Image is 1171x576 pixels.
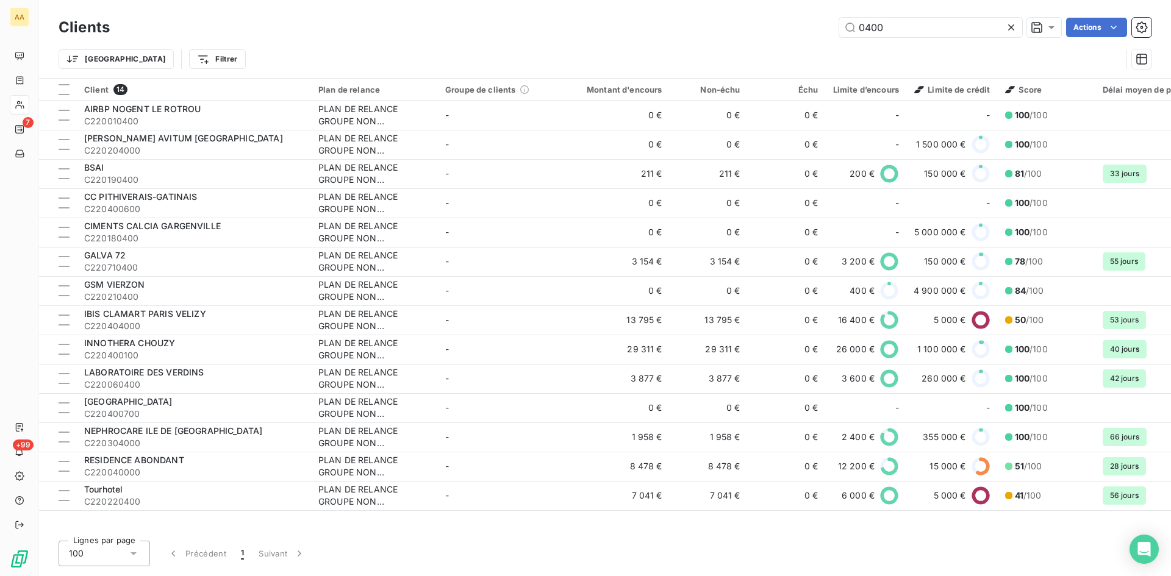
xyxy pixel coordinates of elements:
[565,276,670,305] td: 0 €
[160,541,234,566] button: Précédent
[13,439,34,450] span: +99
[84,437,304,449] span: C220304000
[10,549,29,569] img: Logo LeanPay
[84,338,175,348] span: INNOTHERA CHOUZY
[670,130,748,159] td: 0 €
[1103,369,1146,388] span: 42 jours
[670,159,748,188] td: 211 €
[1015,168,1042,180] span: /100
[1015,490,1023,500] span: 41
[84,484,123,494] span: Tourhotel
[59,16,110,38] h3: Clients
[189,49,245,69] button: Filtrer
[670,393,748,422] td: 0 €
[84,367,204,377] span: LABORATOIRE DES VERDINS
[84,115,304,127] span: C220010400
[318,279,431,303] div: PLAN DE RELANCE GROUPE NON AUTOMATIQUE
[1015,431,1048,443] span: /100
[895,402,899,414] span: -
[565,130,670,159] td: 0 €
[84,291,304,303] span: C220210400
[842,431,875,443] span: 2 400 €
[748,101,826,130] td: 0 €
[318,85,431,94] div: Plan de relance
[84,320,304,332] span: C220404000
[914,285,966,297] span: 4 900 000 €
[1103,165,1147,183] span: 33 jours
[1015,256,1025,266] span: 78
[69,547,84,560] span: 100
[565,452,670,481] td: 8 478 €
[84,279,145,290] span: GSM VIERZON
[748,305,826,335] td: 0 €
[923,431,965,443] span: 355 000 €
[748,130,826,159] td: 0 €
[986,109,990,121] span: -
[748,188,826,218] td: 0 €
[318,191,431,215] div: PLAN DE RELANCE GROUPE NON AUTOMATIQUE
[748,218,826,247] td: 0 €
[670,364,748,393] td: 3 877 €
[850,168,875,180] span: 200 €
[84,408,304,420] span: C220400700
[565,335,670,364] td: 29 311 €
[445,139,449,149] span: -
[748,276,826,305] td: 0 €
[565,393,670,422] td: 0 €
[839,18,1022,37] input: Rechercher
[59,49,174,69] button: [GEOGRAPHIC_DATA]
[1015,138,1048,151] span: /100
[318,366,431,391] div: PLAN DE RELANCE GROUPE NON AUTOMATIQUE
[318,132,431,157] div: PLAN DE RELANCE GROUPE NON AUTOMATIQUE
[84,425,262,436] span: NEPHROCARE ILE DE [GEOGRAPHIC_DATA]
[1015,432,1030,442] span: 100
[670,481,748,510] td: 7 041 €
[565,159,670,188] td: 211 €
[838,314,875,326] span: 16 400 €
[748,247,826,276] td: 0 €
[1015,110,1030,120] span: 100
[84,308,206,319] span: IBIS CLAMART PARIS VELIZY
[445,432,449,442] span: -
[850,285,875,297] span: 400 €
[986,402,990,414] span: -
[84,261,304,274] span: C220710400
[1103,252,1145,271] span: 55 jours
[445,285,449,296] span: -
[318,162,431,186] div: PLAN DE RELANCE GROUPE NON AUTOMATIQUE
[842,489,875,502] span: 6 000 €
[23,117,34,128] span: 7
[1015,344,1030,354] span: 100
[895,109,899,121] span: -
[565,422,670,452] td: 1 958 €
[895,197,899,209] span: -
[1015,168,1024,179] span: 81
[1015,226,1048,238] span: /100
[670,218,748,247] td: 0 €
[84,232,304,244] span: C220180400
[748,335,826,364] td: 0 €
[318,220,431,244] div: PLAN DE RELANCE GROUPE NON AUTOMATIQUE
[1015,343,1048,355] span: /100
[84,203,304,215] span: C220400600
[241,547,244,560] span: 1
[1015,402,1048,414] span: /100
[445,197,449,208] span: -
[670,247,748,276] td: 3 154 €
[670,101,748,130] td: 0 €
[748,364,826,393] td: 0 €
[318,396,431,420] div: PLAN DE RELANCE GROUPE NON AUTOMATIQUE
[445,315,449,325] span: -
[1103,340,1147,358] span: 40 jours
[748,481,826,510] td: 0 €
[670,305,748,335] td: 13 795 €
[565,101,670,130] td: 0 €
[565,188,670,218] td: 0 €
[251,541,313,566] button: Suivant
[1015,402,1030,413] span: 100
[572,85,662,94] div: Montant d'encours
[84,466,304,478] span: C220040000
[565,247,670,276] td: 3 154 €
[84,144,304,157] span: C220204000
[318,308,431,332] div: PLAN DE RELANCE GROUPE NON AUTOMATIQUE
